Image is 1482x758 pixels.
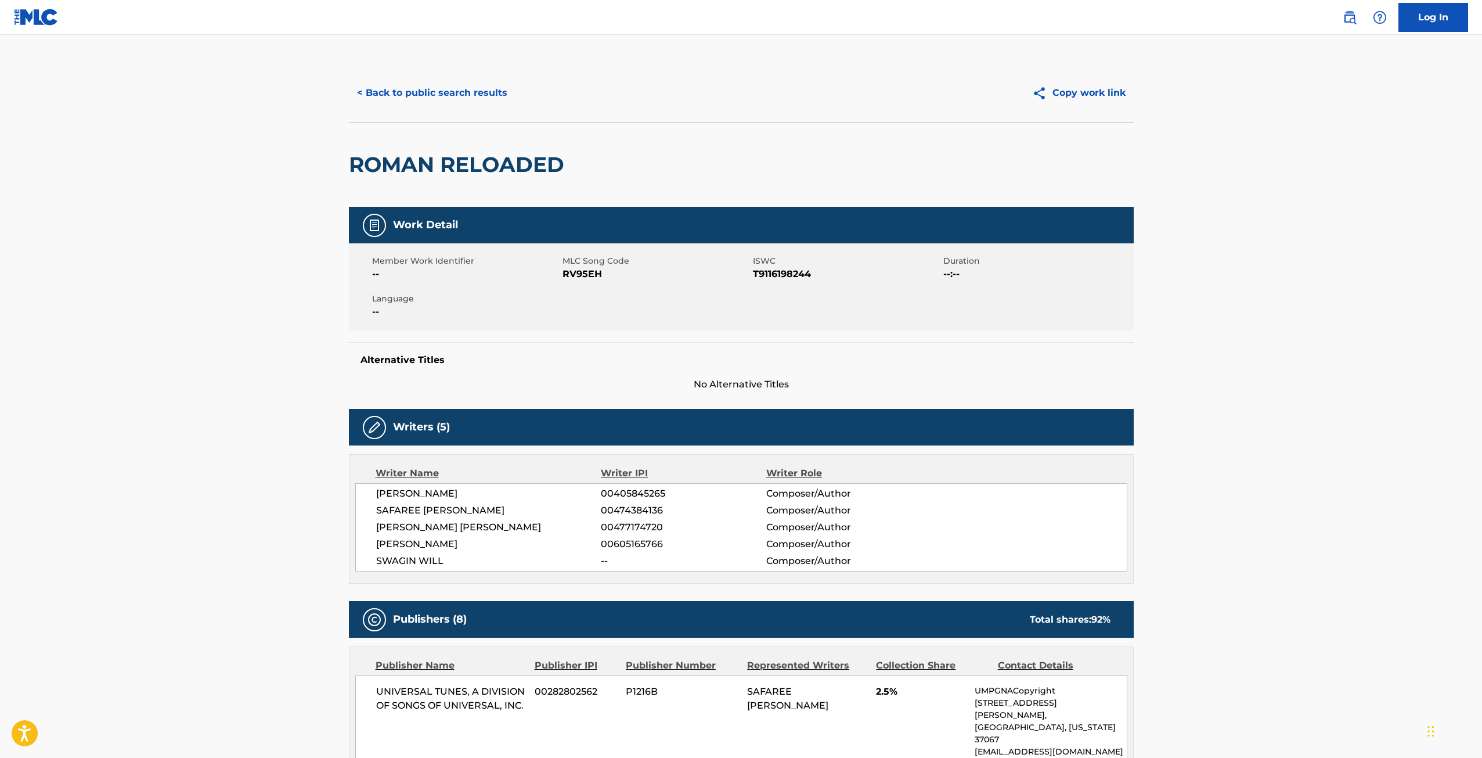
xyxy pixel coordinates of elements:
div: Writer Role [766,466,917,480]
span: Duration [943,255,1131,267]
img: search [1343,10,1357,24]
button: < Back to public search results [349,78,515,107]
span: -- [372,267,560,281]
div: Publisher IPI [535,659,617,673]
span: [PERSON_NAME] [376,537,601,551]
img: Publishers [367,613,381,627]
div: Collection Share [876,659,989,673]
span: Composer/Author [766,504,917,518]
span: [PERSON_NAME] [376,487,601,501]
h5: Writers (5) [393,421,450,434]
a: Public Search [1338,6,1361,29]
a: Log In [1398,3,1468,32]
p: UMPGNACopyright [975,685,1126,697]
h2: ROMAN RELOADED [349,152,570,178]
iframe: Chat Widget [1424,702,1482,758]
img: help [1373,10,1387,24]
img: MLC Logo [14,9,59,26]
span: UNIVERSAL TUNES, A DIVISION OF SONGS OF UNIVERSAL, INC. [376,685,527,713]
span: Composer/Author [766,520,917,534]
span: 92 % [1091,614,1110,625]
h5: Publishers (8) [393,613,467,626]
span: P1216B [626,685,738,699]
span: Member Work Identifier [372,255,560,267]
span: RV95EH [562,267,750,281]
div: Writer Name [376,466,601,480]
span: 00605165766 [601,537,766,551]
span: No Alternative Titles [349,378,1134,391]
img: Work Detail [367,218,381,232]
p: [EMAIL_ADDRESS][DOMAIN_NAME] [975,746,1126,758]
span: MLC Song Code [562,255,750,267]
p: [GEOGRAPHIC_DATA], [US_STATE] 37067 [975,721,1126,746]
button: Copy work link [1024,78,1134,107]
span: SAFAREE [PERSON_NAME] [747,686,828,711]
span: -- [601,554,766,568]
div: Publisher Number [626,659,738,673]
span: [PERSON_NAME] [PERSON_NAME] [376,520,601,534]
span: --:-- [943,267,1131,281]
img: Writers [367,421,381,434]
p: [STREET_ADDRESS][PERSON_NAME], [975,697,1126,721]
span: 00477174720 [601,520,766,534]
div: Publisher Name [376,659,526,673]
span: 00474384136 [601,504,766,518]
h5: Alternative Titles [360,354,1122,366]
span: 2.5% [876,685,966,699]
span: Composer/Author [766,487,917,501]
span: 00282802562 [535,685,617,699]
div: Total shares: [1030,613,1110,627]
span: SWAGIN WILL [376,554,601,568]
span: Language [372,293,560,305]
span: Composer/Author [766,554,917,568]
div: Contact Details [998,659,1110,673]
span: ISWC [753,255,940,267]
div: Writer IPI [601,466,766,480]
span: Composer/Author [766,537,917,551]
div: Help [1368,6,1391,29]
img: Copy work link [1032,86,1052,100]
div: Represented Writers [747,659,867,673]
span: -- [372,305,560,319]
span: SAFAREE [PERSON_NAME] [376,504,601,518]
span: 00405845265 [601,487,766,501]
div: Drag [1427,714,1434,749]
span: T9116198244 [753,267,940,281]
h5: Work Detail [393,218,458,232]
